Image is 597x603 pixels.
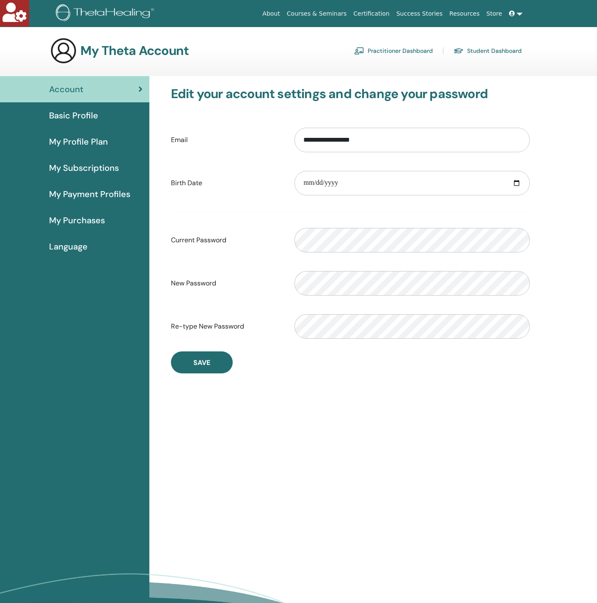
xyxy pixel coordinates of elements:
[49,83,83,96] span: Account
[165,318,289,334] label: Re-type New Password
[393,6,446,22] a: Success Stories
[354,47,364,55] img: chalkboard-teacher.svg
[193,358,210,367] span: Save
[56,4,157,23] img: logo.png
[80,43,189,58] h3: My Theta Account
[446,6,483,22] a: Resources
[49,240,88,253] span: Language
[454,44,522,58] a: Student Dashboard
[49,214,105,227] span: My Purchases
[50,37,77,64] img: generic-user-icon.jpg
[171,86,530,101] h3: Edit your account settings and change your password
[49,135,108,148] span: My Profile Plan
[49,188,130,200] span: My Payment Profiles
[49,109,98,122] span: Basic Profile
[354,44,433,58] a: Practitioner Dashboard
[171,351,233,373] button: Save
[165,275,289,291] label: New Password
[259,6,283,22] a: About
[165,132,289,148] label: Email
[165,232,289,248] label: Current Password
[350,6,393,22] a: Certification
[454,47,464,55] img: graduation-cap.svg
[283,6,350,22] a: Courses & Seminars
[49,162,119,174] span: My Subscriptions
[483,6,506,22] a: Store
[165,175,289,191] label: Birth Date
